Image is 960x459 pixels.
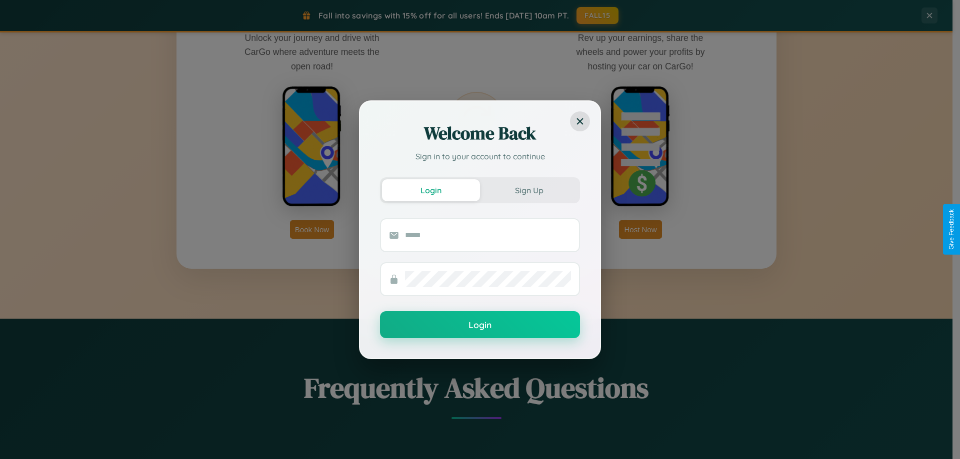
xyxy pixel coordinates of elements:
[480,179,578,201] button: Sign Up
[380,311,580,338] button: Login
[948,209,955,250] div: Give Feedback
[380,150,580,162] p: Sign in to your account to continue
[380,121,580,145] h2: Welcome Back
[382,179,480,201] button: Login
